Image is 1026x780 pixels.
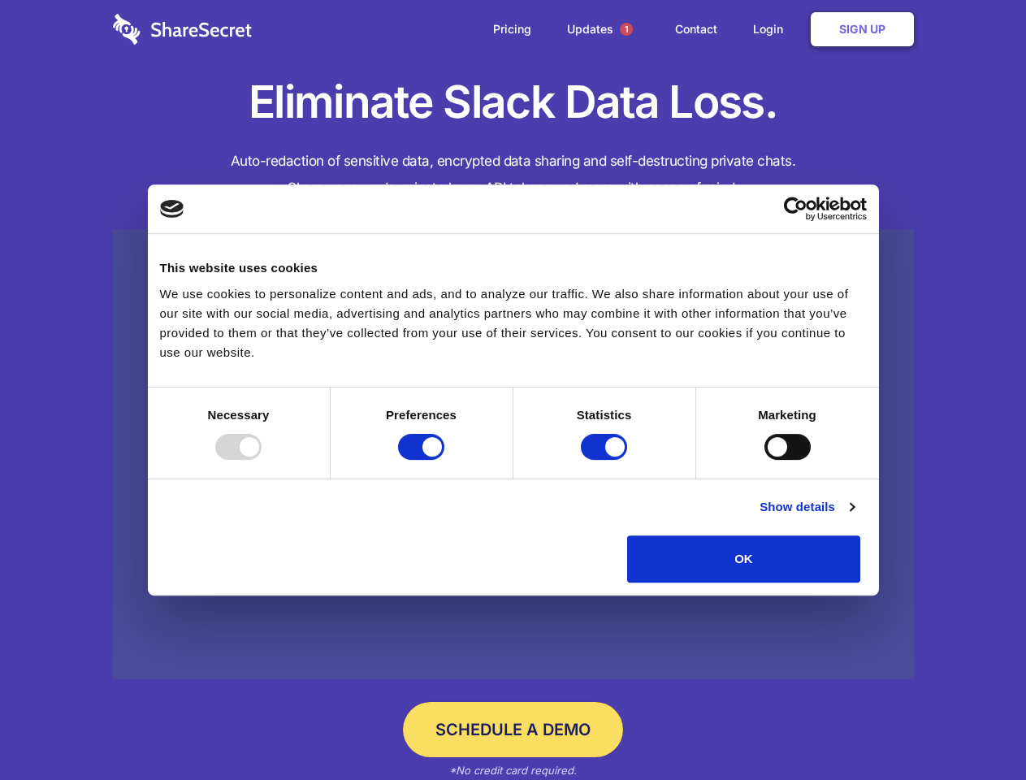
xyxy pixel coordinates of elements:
button: OK [627,535,860,583]
a: Usercentrics Cookiebot - opens in a new window [725,197,867,221]
a: Contact [659,4,734,54]
a: Show details [760,497,854,517]
strong: Necessary [208,408,270,422]
img: logo-wordmark-white-trans-d4663122ce5f474addd5e946df7df03e33cb6a1c49d2221995e7729f52c070b2.svg [113,14,252,45]
a: Pricing [477,4,548,54]
h1: Eliminate Slack Data Loss. [113,73,914,132]
strong: Marketing [758,408,816,422]
h4: Auto-redaction of sensitive data, encrypted data sharing and self-destructing private chats. Shar... [113,148,914,201]
div: This website uses cookies [160,258,867,278]
span: 1 [620,23,633,36]
a: Login [737,4,807,54]
a: Wistia video thumbnail [113,229,914,680]
img: logo [160,200,184,218]
a: Schedule a Demo [403,702,623,757]
a: Sign Up [811,12,914,46]
div: We use cookies to personalize content and ads, and to analyze our traffic. We also share informat... [160,284,867,362]
strong: Preferences [386,408,457,422]
em: *No credit card required. [449,764,577,777]
strong: Statistics [577,408,632,422]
